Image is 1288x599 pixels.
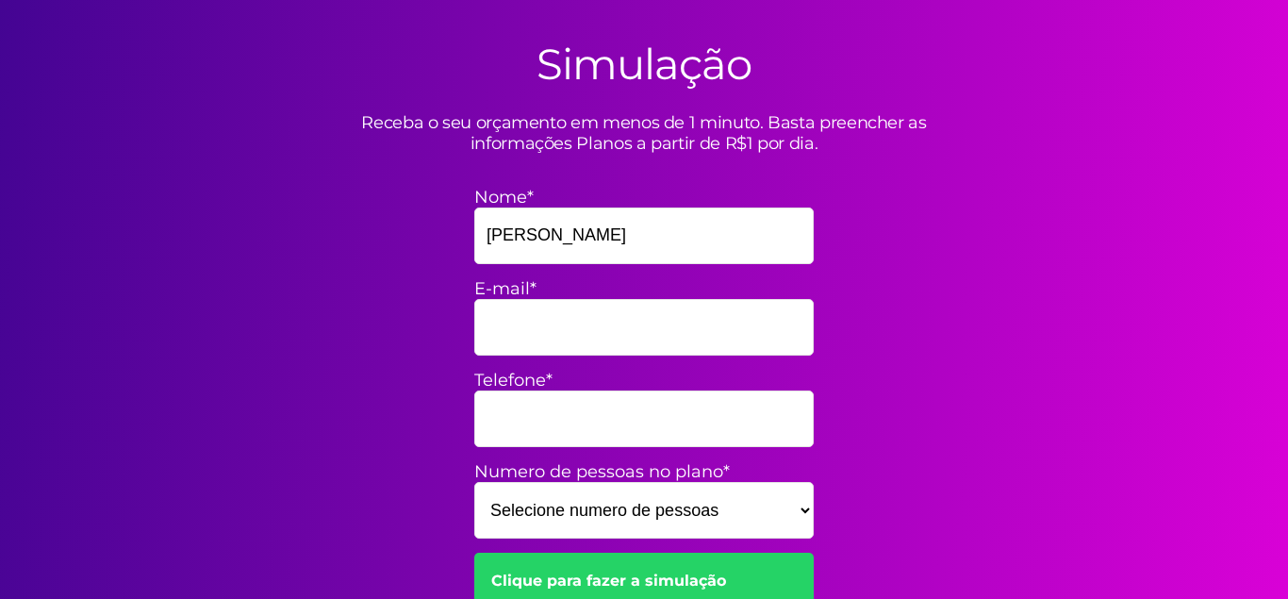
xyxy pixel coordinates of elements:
[314,112,974,154] p: Receba o seu orçamento em menos de 1 minuto. Basta preencher as informações Planos a partir de R$...
[474,370,814,391] label: Telefone*
[474,187,814,208] label: Nome*
[474,461,814,482] label: Numero de pessoas no plano*
[474,278,814,299] label: E-mail*
[537,38,752,90] h2: Simulação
